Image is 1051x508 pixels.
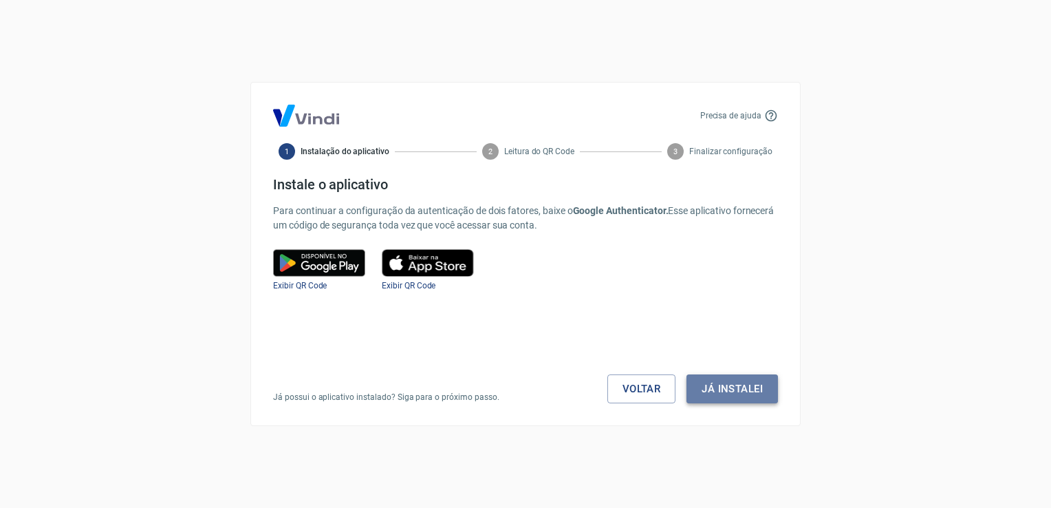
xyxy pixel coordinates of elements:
img: google play [273,249,365,277]
a: Exibir QR Code [382,281,435,290]
span: Finalizar configuração [689,145,772,158]
span: Leitura do QR Code [504,145,574,158]
img: Logo Vind [273,105,339,127]
a: Voltar [607,374,676,403]
span: Instalação do aplicativo [301,145,389,158]
p: Precisa de ajuda [700,109,761,122]
h4: Instale o aplicativo [273,176,778,193]
button: Já instalei [686,374,778,403]
p: Já possui o aplicativo instalado? Siga para o próximo passo. [273,391,499,403]
text: 3 [673,147,678,156]
p: Para continuar a configuração da autenticação de dois fatores, baixe o Esse aplicativo fornecerá ... [273,204,778,233]
text: 1 [285,147,289,156]
b: Google Authenticator. [573,205,669,216]
img: play [382,249,474,277]
text: 2 [488,147,492,156]
a: Exibir QR Code [273,281,327,290]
